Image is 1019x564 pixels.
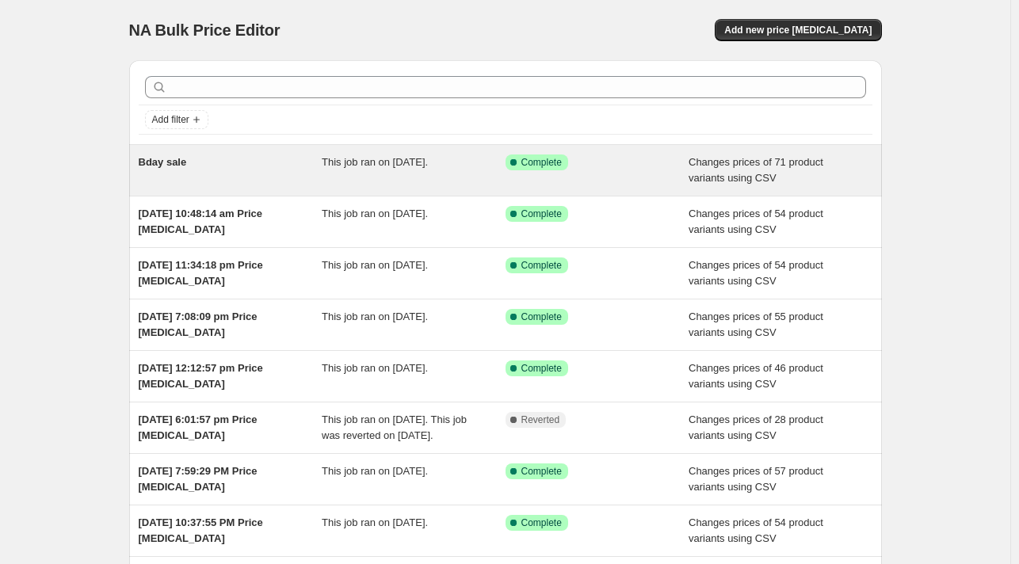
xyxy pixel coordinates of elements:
span: Changes prices of 54 product variants using CSV [689,516,823,544]
span: This job ran on [DATE]. This job was reverted on [DATE]. [322,413,467,441]
span: Changes prices of 28 product variants using CSV [689,413,823,441]
span: [DATE] 12:12:57 pm Price [MEDICAL_DATA] [139,362,263,390]
span: This job ran on [DATE]. [322,208,428,219]
span: Complete [521,208,562,220]
span: Complete [521,362,562,375]
span: Changes prices of 46 product variants using CSV [689,362,823,390]
span: [DATE] 10:37:55 PM Price [MEDICAL_DATA] [139,516,263,544]
span: This job ran on [DATE]. [322,311,428,322]
span: [DATE] 11:34:18 pm Price [MEDICAL_DATA] [139,259,263,287]
span: [DATE] 10:48:14 am Price [MEDICAL_DATA] [139,208,263,235]
span: Changes prices of 57 product variants using CSV [689,465,823,493]
button: Add new price [MEDICAL_DATA] [715,19,881,41]
span: Changes prices of 71 product variants using CSV [689,156,823,184]
span: This job ran on [DATE]. [322,156,428,168]
span: Changes prices of 54 product variants using CSV [689,208,823,235]
span: Complete [521,516,562,529]
span: Bday sale [139,156,187,168]
span: Complete [521,156,562,169]
span: This job ran on [DATE]. [322,259,428,271]
span: NA Bulk Price Editor [129,21,281,39]
span: This job ran on [DATE]. [322,516,428,528]
span: Changes prices of 54 product variants using CSV [689,259,823,287]
span: [DATE] 7:08:09 pm Price [MEDICAL_DATA] [139,311,258,338]
span: Complete [521,311,562,323]
span: [DATE] 7:59:29 PM Price [MEDICAL_DATA] [139,465,258,493]
span: Complete [521,465,562,478]
button: Add filter [145,110,208,129]
span: This job ran on [DATE]. [322,465,428,477]
span: Complete [521,259,562,272]
span: Changes prices of 55 product variants using CSV [689,311,823,338]
span: Add new price [MEDICAL_DATA] [724,24,872,36]
span: Add filter [152,113,189,126]
span: This job ran on [DATE]. [322,362,428,374]
span: [DATE] 6:01:57 pm Price [MEDICAL_DATA] [139,413,258,441]
span: Reverted [521,413,560,426]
